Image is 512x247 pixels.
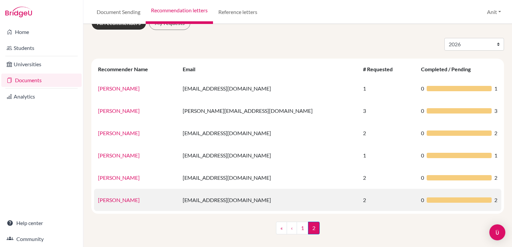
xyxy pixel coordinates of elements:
[98,152,140,158] a: [PERSON_NAME]
[359,189,417,211] td: 2
[179,77,359,100] td: [EMAIL_ADDRESS][DOMAIN_NAME]
[276,222,287,234] a: «
[179,122,359,144] td: [EMAIL_ADDRESS][DOMAIN_NAME]
[494,129,497,137] span: 2
[494,85,497,93] span: 1
[421,107,424,115] span: 0
[1,74,82,87] a: Documents
[287,222,297,234] a: ‹
[98,197,140,203] a: [PERSON_NAME]
[421,85,424,93] span: 0
[276,222,320,240] nav: ...
[494,151,497,159] span: 1
[421,151,424,159] span: 0
[308,222,320,234] span: 2
[179,166,359,189] td: [EMAIL_ADDRESS][DOMAIN_NAME]
[363,66,399,72] div: # Requested
[484,6,504,18] button: Anit
[489,224,505,240] div: Open Intercom Messenger
[421,66,477,72] div: Completed / Pending
[1,41,82,55] a: Students
[421,174,424,182] span: 0
[179,100,359,122] td: [PERSON_NAME][EMAIL_ADDRESS][DOMAIN_NAME]
[421,196,424,204] span: 0
[1,232,82,246] a: Community
[1,25,82,39] a: Home
[359,100,417,122] td: 3
[359,166,417,189] td: 2
[494,174,497,182] span: 2
[494,107,497,115] span: 3
[98,174,140,181] a: [PERSON_NAME]
[359,122,417,144] td: 2
[359,144,417,166] td: 1
[494,196,497,204] span: 2
[183,66,202,72] div: Email
[98,66,155,72] div: Recommender Name
[179,189,359,211] td: [EMAIL_ADDRESS][DOMAIN_NAME]
[297,222,308,234] a: 1
[98,130,140,136] a: [PERSON_NAME]
[1,58,82,71] a: Universities
[98,108,140,114] a: [PERSON_NAME]
[1,216,82,230] a: Help center
[5,7,32,17] img: Bridge-U
[359,77,417,100] td: 1
[1,90,82,103] a: Analytics
[98,85,140,92] a: [PERSON_NAME]
[179,144,359,166] td: [EMAIL_ADDRESS][DOMAIN_NAME]
[421,129,424,137] span: 0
